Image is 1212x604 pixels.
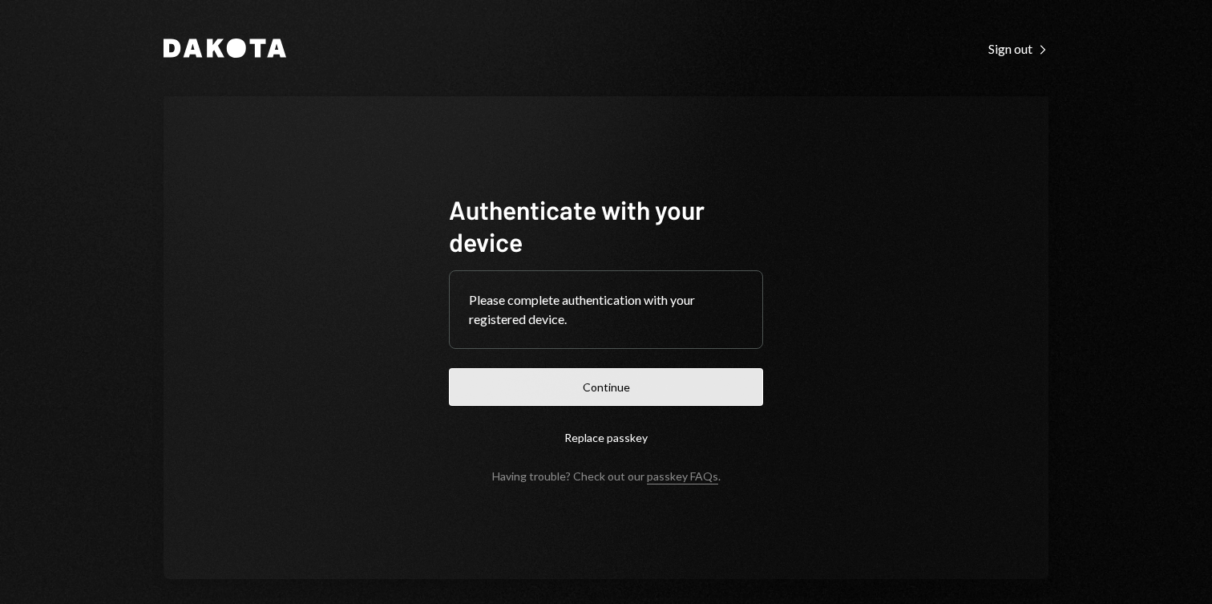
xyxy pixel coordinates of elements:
a: Sign out [988,39,1048,57]
button: Replace passkey [449,419,763,456]
button: Continue [449,368,763,406]
div: Sign out [988,41,1048,57]
div: Please complete authentication with your registered device. [469,290,743,329]
a: passkey FAQs [647,469,718,484]
div: Having trouble? Check out our . [492,469,721,483]
h1: Authenticate with your device [449,193,763,257]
